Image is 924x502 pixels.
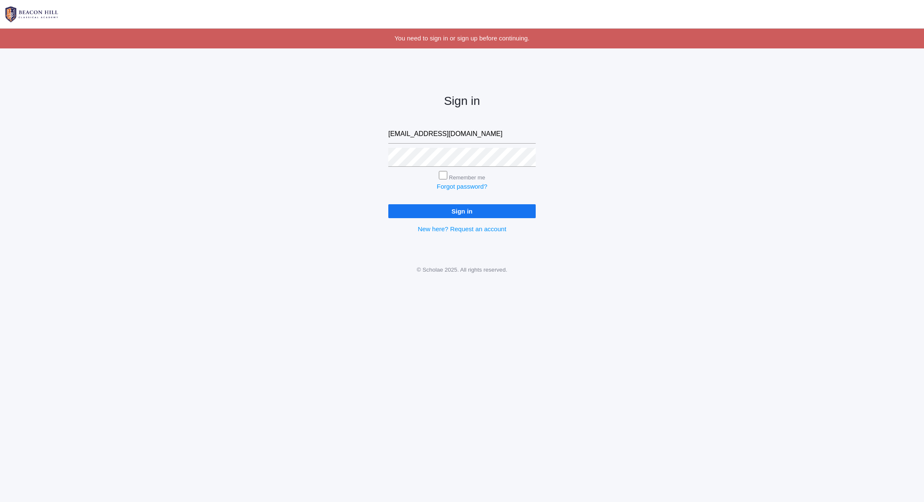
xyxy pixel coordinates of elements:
[388,125,536,144] input: Email address
[418,225,506,232] a: New here? Request an account
[449,174,485,181] label: Remember me
[388,95,536,108] h2: Sign in
[437,183,487,190] a: Forgot password?
[388,204,536,218] input: Sign in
